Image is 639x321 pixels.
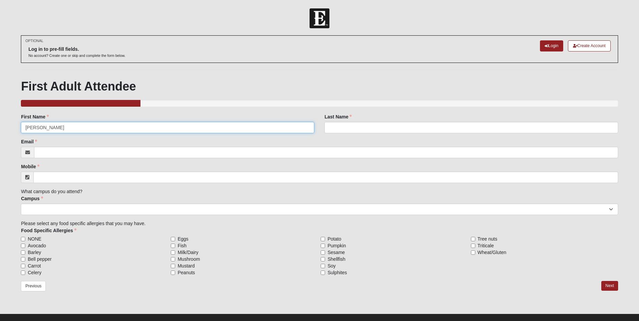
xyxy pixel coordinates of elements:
input: Shellfish [321,257,325,261]
img: Church of Eleven22 Logo [310,8,329,28]
label: First Name [21,113,49,120]
input: Pumpkin [321,244,325,248]
p: No account? Create one or skip and complete the form below. [28,53,125,58]
span: Celery [28,269,41,276]
input: Tree nuts [471,237,475,241]
input: Eggs [171,237,175,241]
span: Carrot [28,262,41,269]
span: Potato [327,236,341,242]
input: Carrot [21,264,25,268]
span: Wheat/Gluten [478,249,507,256]
span: Pumpkin [327,242,346,249]
input: Avocado [21,244,25,248]
span: Shellfish [327,256,345,262]
a: Next [601,281,618,291]
span: Peanuts [178,269,195,276]
input: Sulphites [321,271,325,275]
input: NONE [21,237,25,241]
span: Barley [28,249,41,256]
input: Peanuts [171,271,175,275]
input: Mustard [171,264,175,268]
label: Food Specific Allergies [21,227,76,234]
input: Potato [321,237,325,241]
input: Mushroom [171,257,175,261]
input: Celery [21,271,25,275]
a: Previous [21,281,46,291]
span: NONE [28,236,41,242]
span: Sulphites [327,269,347,276]
label: Campus [21,195,43,202]
input: Sesame [321,250,325,255]
label: Last Name [324,113,352,120]
span: Milk/Dairy [178,249,198,256]
small: OPTIONAL [25,38,43,43]
span: Sesame [327,249,345,256]
span: Bell pepper [28,256,52,262]
input: Wheat/Gluten [471,250,475,255]
span: Triticale [478,242,494,249]
label: Email [21,138,37,145]
span: Mustard [178,262,195,269]
input: Barley [21,250,25,255]
span: Tree nuts [478,236,498,242]
input: Fish [171,244,175,248]
label: Mobile [21,163,39,170]
span: Soy [327,262,336,269]
span: Mushroom [178,256,200,262]
input: Triticale [471,244,475,248]
h1: First Adult Attendee [21,79,618,94]
input: Bell pepper [21,257,25,261]
span: Avocado [28,242,46,249]
div: What campus do you attend? Please select any food specific allergies that you may have. [21,113,618,276]
a: Login [540,40,563,51]
input: Soy [321,264,325,268]
span: Eggs [178,236,188,242]
span: Fish [178,242,186,249]
a: Create Account [568,40,611,51]
h6: Log in to pre-fill fields. [28,46,125,52]
input: Milk/Dairy [171,250,175,255]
